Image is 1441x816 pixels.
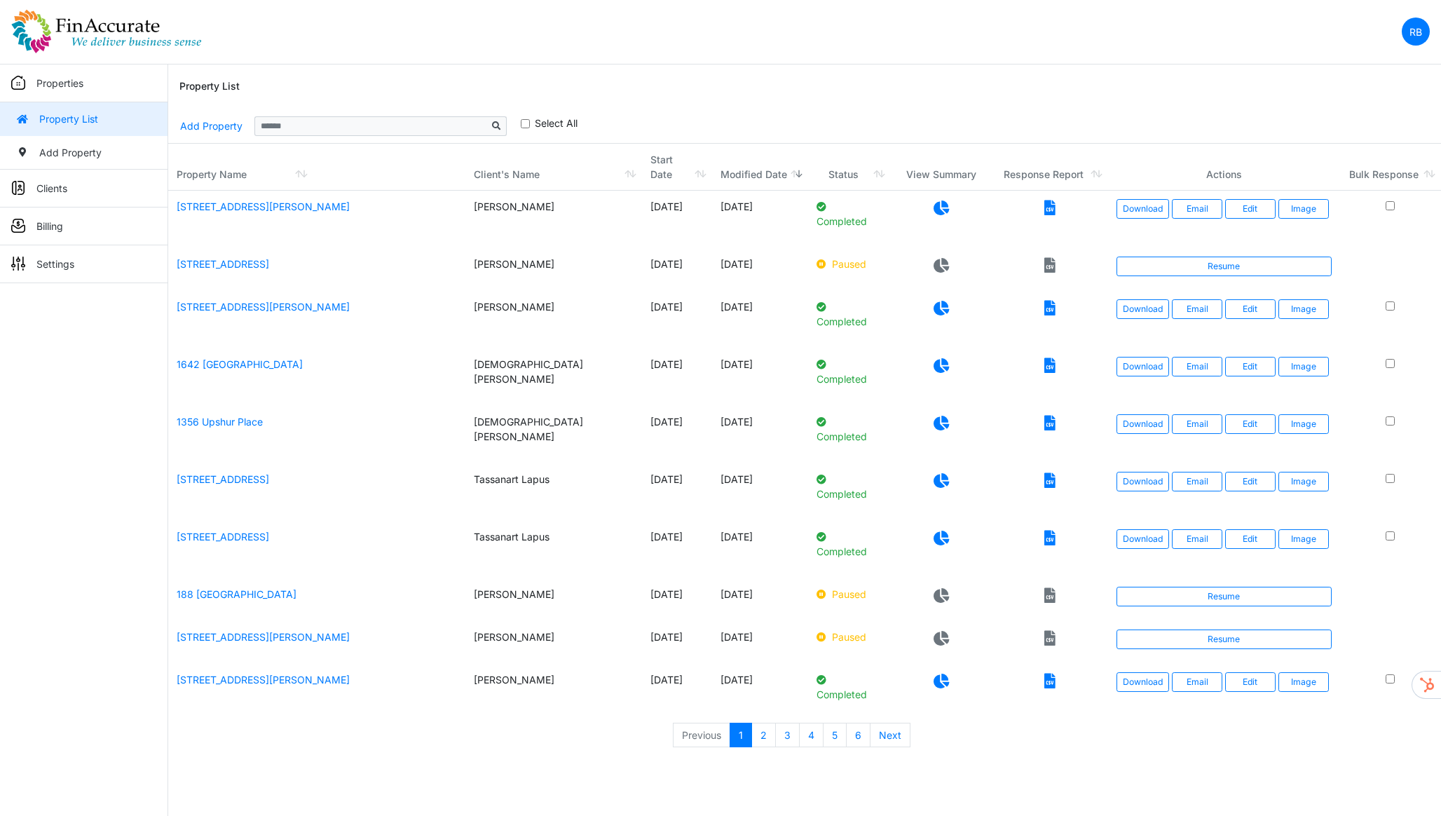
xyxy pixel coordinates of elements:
button: Email [1172,414,1222,434]
a: Download [1116,529,1169,549]
p: Completed [817,672,882,702]
td: [DATE] [712,348,809,406]
a: Resume [1116,257,1331,276]
th: View Summary [891,144,992,191]
h6: Property List [179,81,240,93]
button: Email [1172,357,1222,376]
th: Start Date: activate to sort column ascending [642,144,712,191]
a: Edit [1225,357,1276,376]
td: [DATE] [642,248,712,291]
p: Completed [817,529,882,559]
a: Edit [1225,472,1276,491]
td: [PERSON_NAME] [465,191,641,248]
img: sidemenu_properties.png [11,76,25,90]
th: Bulk Response: activate to sort column ascending [1340,144,1441,191]
a: Download [1116,299,1169,319]
p: Paused [817,630,882,644]
img: sidemenu_client.png [11,181,25,195]
p: Properties [36,76,83,90]
p: Clients [36,181,67,196]
button: Image [1278,357,1329,376]
a: 3 [775,723,800,748]
button: Image [1278,472,1329,491]
a: Add Property [179,114,243,138]
a: RB [1402,18,1430,46]
td: [DATE] [642,406,712,463]
td: [DATE] [642,521,712,578]
a: Download [1116,414,1169,434]
a: 1356 Upshur Place [177,416,263,428]
a: 6 [846,723,870,748]
a: Edit [1225,299,1276,319]
button: Image [1278,672,1329,692]
a: 188 [GEOGRAPHIC_DATA] [177,588,296,600]
a: Download [1116,199,1169,219]
td: [PERSON_NAME] [465,291,641,348]
a: Edit [1225,672,1276,692]
td: [DATE] [712,248,809,291]
p: Settings [36,257,74,271]
img: spp logo [11,9,202,54]
th: Modified Date: activate to sort column ascending [712,144,809,191]
button: Email [1172,299,1222,319]
a: [STREET_ADDRESS][PERSON_NAME] [177,631,350,643]
a: [STREET_ADDRESS] [177,531,269,543]
a: [STREET_ADDRESS] [177,473,269,485]
a: Edit [1225,199,1276,219]
td: [DEMOGRAPHIC_DATA][PERSON_NAME] [465,406,641,463]
a: 1642 [GEOGRAPHIC_DATA] [177,358,303,370]
p: Billing [36,219,63,233]
td: [DATE] [712,521,809,578]
p: Completed [817,357,882,386]
p: Completed [817,472,882,501]
th: Client's Name: activate to sort column ascending [465,144,641,191]
td: [DATE] [642,621,712,664]
a: [STREET_ADDRESS] [177,258,269,270]
td: [PERSON_NAME] [465,621,641,664]
td: [PERSON_NAME] [465,248,641,291]
td: [DATE] [642,291,712,348]
a: Resume [1116,630,1331,649]
a: 1 [730,723,752,748]
a: Download [1116,357,1169,376]
td: [DATE] [712,406,809,463]
td: Tassanart Lapus [465,463,641,521]
img: sidemenu_billing.png [11,219,25,233]
td: [DATE] [712,664,809,721]
a: Next [870,723,910,748]
a: 5 [823,723,847,748]
a: Edit [1225,529,1276,549]
th: Status: activate to sort column ascending [808,144,891,191]
td: [DATE] [642,578,712,621]
button: Email [1172,199,1222,219]
td: [PERSON_NAME] [465,578,641,621]
button: Image [1278,529,1329,549]
button: Email [1172,672,1222,692]
a: [STREET_ADDRESS][PERSON_NAME] [177,301,350,313]
a: 4 [799,723,824,748]
a: Download [1116,672,1169,692]
td: [DATE] [642,463,712,521]
td: [DATE] [712,191,809,248]
p: Paused [817,257,882,271]
td: [DATE] [712,463,809,521]
label: Select All [535,116,578,130]
p: Completed [817,199,882,229]
button: Image [1278,299,1329,319]
p: Completed [817,299,882,329]
th: Property Name: activate to sort column ascending [168,144,465,191]
td: [PERSON_NAME] [465,664,641,721]
a: Resume [1116,587,1331,606]
td: [DATE] [712,621,809,664]
button: Image [1278,199,1329,219]
img: sidemenu_settings.png [11,257,25,271]
td: [DEMOGRAPHIC_DATA][PERSON_NAME] [465,348,641,406]
td: [DATE] [642,191,712,248]
button: Image [1278,414,1329,434]
p: RB [1409,25,1422,39]
td: [DATE] [712,291,809,348]
a: [STREET_ADDRESS][PERSON_NAME] [177,200,350,212]
a: Download [1116,472,1169,491]
a: 2 [751,723,776,748]
th: Response Report: activate to sort column ascending [992,144,1108,191]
